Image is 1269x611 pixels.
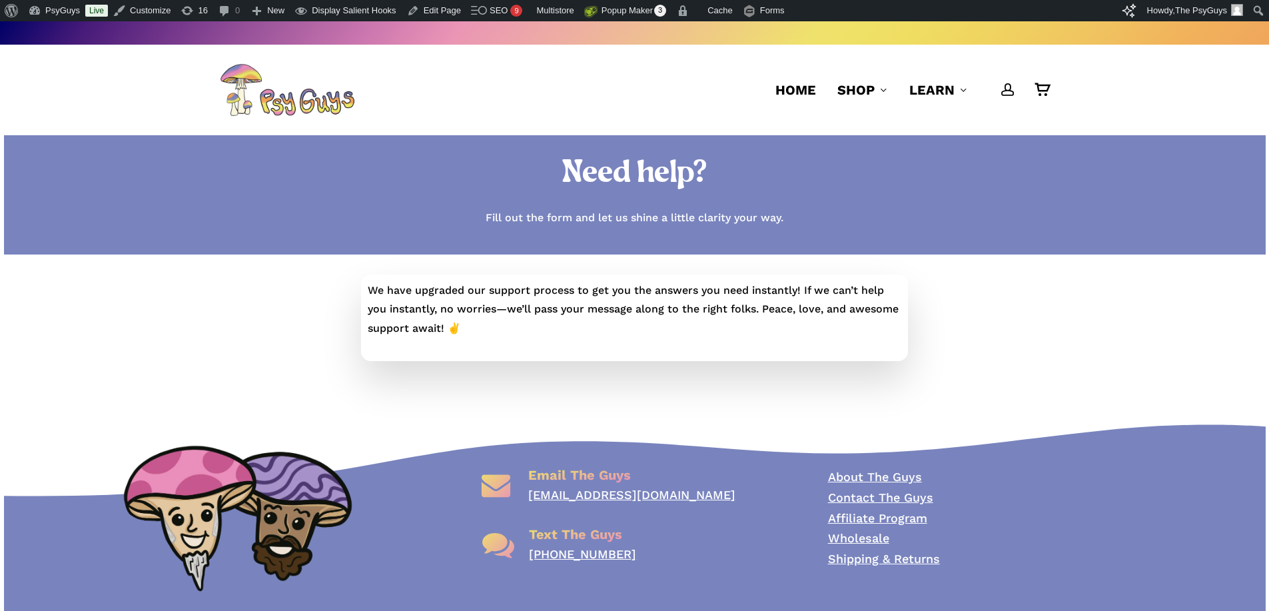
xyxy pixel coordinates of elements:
img: PsyGuys Heads Logo [121,430,354,605]
img: PsyGuys [220,63,354,117]
span: Learn [909,82,955,98]
p: Fill out the form and let us shine a little clarity your way. [486,209,783,228]
a: Home [775,81,816,99]
span: Text The Guys [529,526,622,542]
h1: Need help? [220,155,1049,193]
a: Shop [837,81,888,99]
a: Contact The Guys [828,490,933,504]
span: Email The Guys [528,467,631,483]
a: Shipping & Returns [828,552,940,566]
a: About The Guys [828,470,922,484]
span: The PsyGuys [1175,5,1227,15]
a: Affiliate Program [828,511,927,525]
span: 3 [654,5,666,17]
a: Learn [909,81,968,99]
nav: Main Menu [765,45,1049,135]
a: [EMAIL_ADDRESS][DOMAIN_NAME] [528,488,735,502]
p: We have upgraded our support process to get you the answers you need instantly! If we can’t help ... [368,281,901,338]
span: Home [775,82,816,98]
a: [PHONE_NUMBER] [529,547,636,561]
span: Shop [837,82,875,98]
a: Wholesale [828,531,889,545]
img: Avatar photo [1231,4,1243,16]
div: 9 [510,5,522,17]
a: Live [85,5,108,17]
